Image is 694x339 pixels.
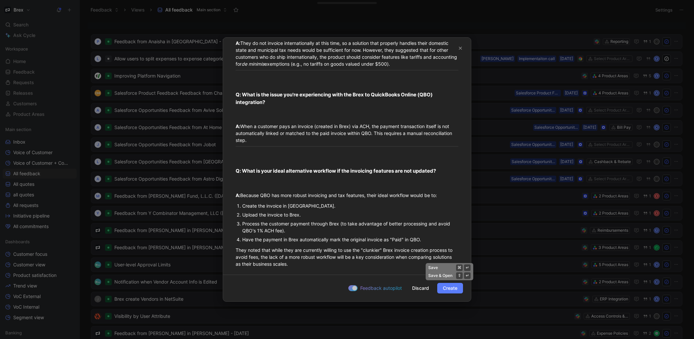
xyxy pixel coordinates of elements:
[236,40,240,46] strong: A:
[443,284,457,292] span: Create
[242,236,458,243] div: Have the payment in Brex automatically mark the original invoice as "Paid" in QBO.
[360,284,402,292] span: Feedback autopilot
[437,283,463,293] button: Create
[236,192,458,199] div: Because QBO has more robust invoicing and tax features, their ideal workflow would be to:
[406,283,435,293] button: Discard
[236,91,434,105] strong: Q: What is the issue you're experiencing with the Brex to QuickBooks Online (QBO) integration?
[242,202,458,209] div: Create the invoice in [GEOGRAPHIC_DATA].
[236,247,458,267] div: They noted that while they are currently willing to use the "clunkier" Brex invoice creation proc...
[346,284,404,292] button: Feedback autopilot
[236,123,458,144] div: When a customer pays an invoice (created in Brex) via ACH, the payment transaction itself is not ...
[236,192,240,198] strong: A:
[242,61,264,67] em: de minimis
[236,40,458,67] div: They do not invoice internationally at this time, so a solution that properly handles their domes...
[242,211,458,218] div: Upload the invoice to Brex.
[236,168,436,174] strong: Q: What is your ideal alternative workflow if the invoicing features are not updated?
[236,123,240,129] strong: A:
[412,284,429,292] span: Discard
[242,220,458,234] div: Process the customer payment through Brex (to take advantage of better processing and avoid QBO's...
